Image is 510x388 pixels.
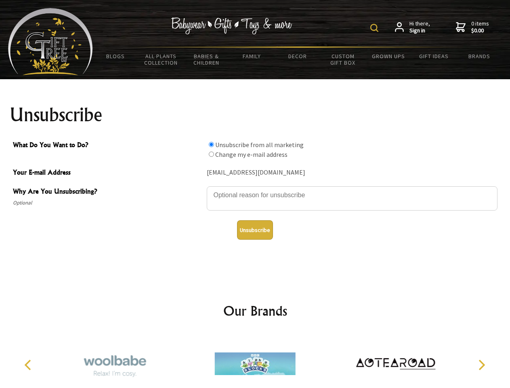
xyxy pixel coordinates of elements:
a: Custom Gift Box [320,48,366,71]
strong: Sign in [409,27,430,34]
input: What Do You Want to Do? [209,152,214,157]
a: Family [229,48,275,65]
input: What Do You Want to Do? [209,142,214,147]
a: Grown Ups [365,48,411,65]
a: Babies & Children [184,48,229,71]
button: Previous [20,356,38,374]
label: Change my e-mail address [215,150,288,158]
button: Next [472,356,490,374]
img: product search [370,24,378,32]
span: Optional [13,198,203,208]
button: Unsubscribe [237,220,273,240]
span: Hi there, [409,20,430,34]
a: BLOGS [93,48,139,65]
span: Why Are You Unsubscribing? [13,186,203,198]
img: Babyware - Gifts - Toys and more... [8,8,93,75]
img: Babywear - Gifts - Toys & more [171,17,292,34]
h1: Unsubscribe [10,105,501,124]
div: [EMAIL_ADDRESS][DOMAIN_NAME] [207,167,497,179]
label: Unsubscribe from all marketing [215,141,304,149]
a: 0 items$0.00 [456,20,489,34]
h2: Our Brands [16,301,494,321]
strong: $0.00 [471,27,489,34]
a: Gift Ideas [411,48,457,65]
a: Brands [457,48,502,65]
span: What Do You Want to Do? [13,140,203,152]
a: All Plants Collection [139,48,184,71]
a: Decor [275,48,320,65]
span: Your E-mail Address [13,167,203,179]
span: 0 items [471,20,489,34]
a: Hi there,Sign in [395,20,430,34]
textarea: Why Are You Unsubscribing? [207,186,497,211]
